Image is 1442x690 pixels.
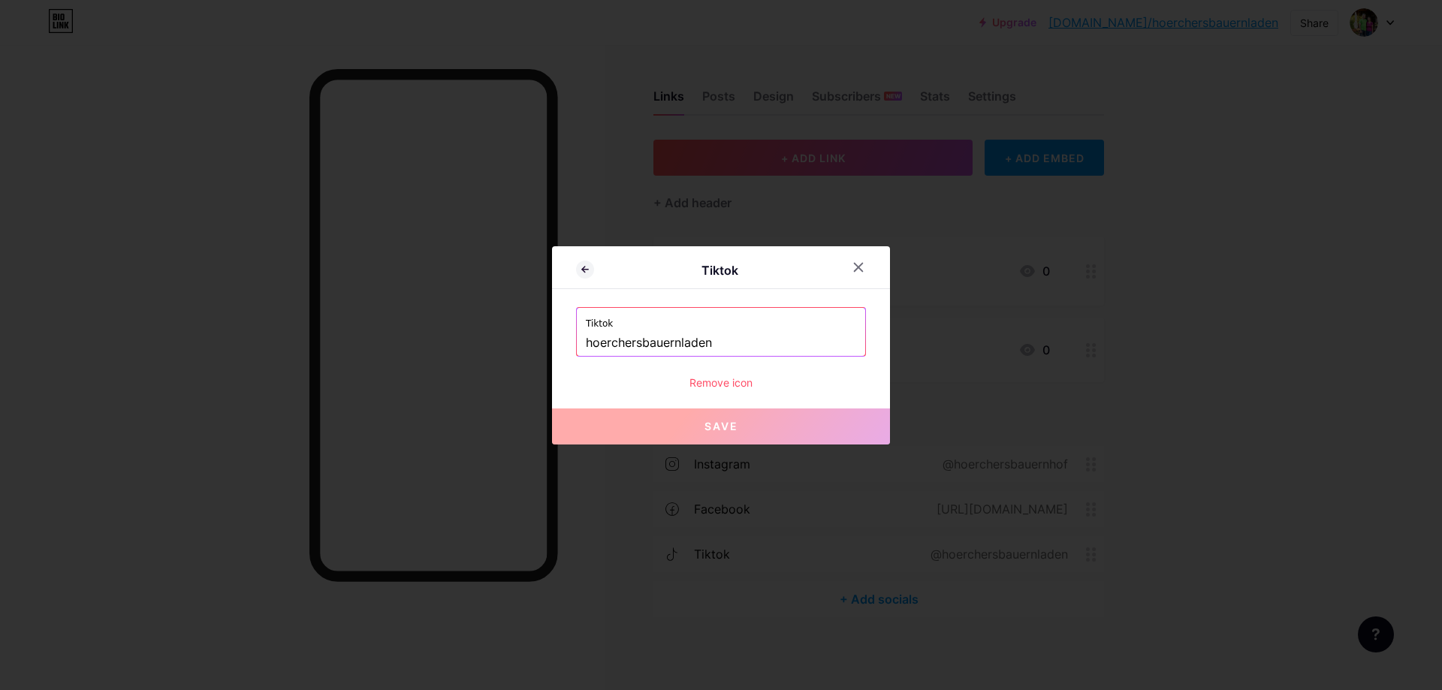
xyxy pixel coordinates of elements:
div: Remove icon [576,375,866,390]
div: Tiktok [594,261,845,279]
label: Tiktok [586,308,856,330]
button: Save [552,408,890,444]
span: Save [704,420,738,432]
input: TikTok username [586,330,856,356]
